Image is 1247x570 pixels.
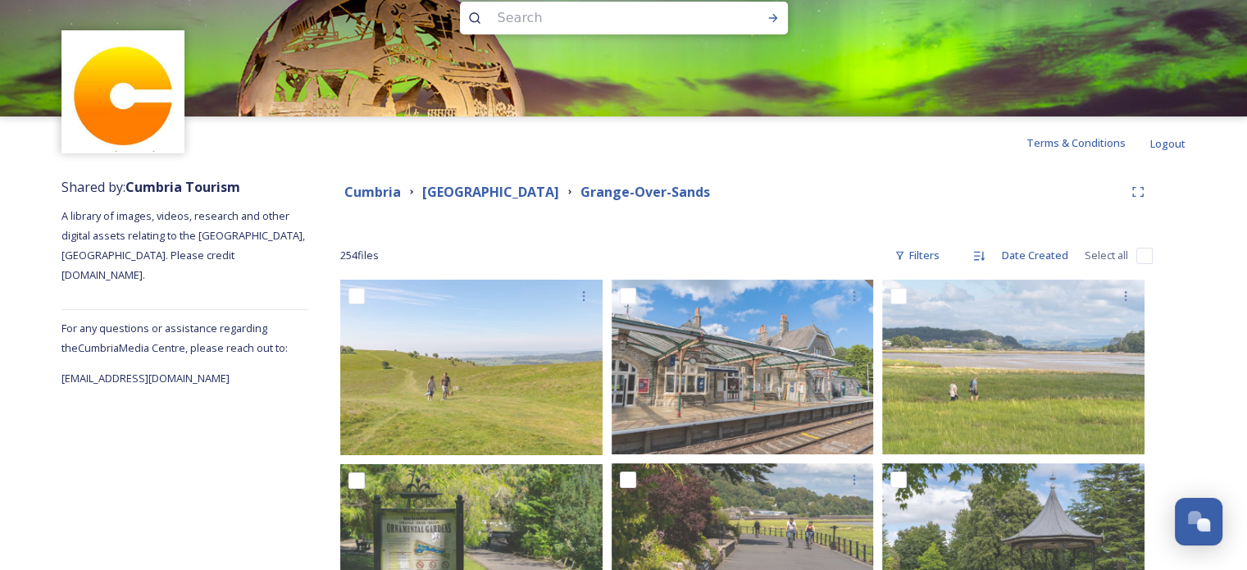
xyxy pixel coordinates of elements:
span: Terms & Conditions [1026,135,1126,150]
strong: Cumbria [344,183,401,201]
strong: [GEOGRAPHIC_DATA] [422,183,559,201]
div: Filters [886,239,948,271]
span: Select all [1085,248,1128,263]
img: images.jpg [64,33,183,152]
img: Attract and Disperse (908 of 1364).jpg [882,280,1145,454]
strong: Grange-Over-Sands [580,183,710,201]
img: Grange-over-sands-rail-212.jpg [340,280,603,454]
div: Date Created [994,239,1076,271]
button: Open Chat [1175,498,1222,545]
span: 254 file s [340,248,379,263]
span: A library of images, videos, research and other digital assets relating to the [GEOGRAPHIC_DATA],... [61,208,307,282]
span: [EMAIL_ADDRESS][DOMAIN_NAME] [61,371,230,385]
span: For any questions or assistance regarding the Cumbria Media Centre, please reach out to: [61,321,288,355]
img: Attract and Disperse (926 of 1364).jpg [612,280,874,454]
a: Terms & Conditions [1026,133,1150,153]
strong: Cumbria Tourism [125,178,240,196]
span: Shared by: [61,178,240,196]
span: Logout [1150,136,1186,151]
